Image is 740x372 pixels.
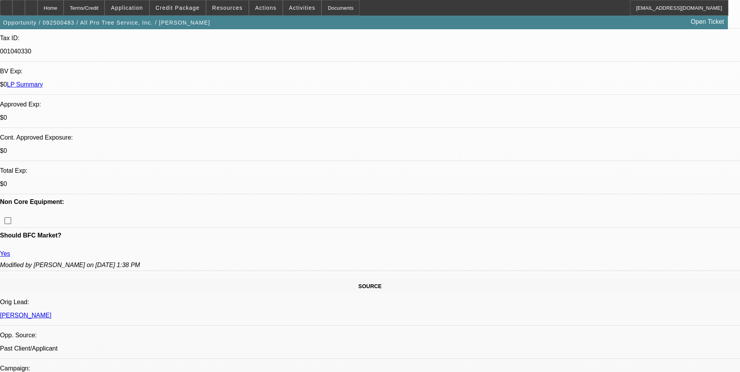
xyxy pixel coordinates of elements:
[150,0,206,15] button: Credit Package
[255,5,277,11] span: Actions
[249,0,282,15] button: Actions
[283,0,321,15] button: Activities
[3,19,210,26] span: Opportunity / 092500483 / All Pro Tree Service, Inc. / [PERSON_NAME]
[289,5,316,11] span: Activities
[688,15,727,28] a: Open Ticket
[7,81,43,88] a: LP Summary
[156,5,200,11] span: Credit Package
[358,283,382,289] span: SOURCE
[206,0,248,15] button: Resources
[111,5,143,11] span: Application
[105,0,149,15] button: Application
[212,5,243,11] span: Resources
